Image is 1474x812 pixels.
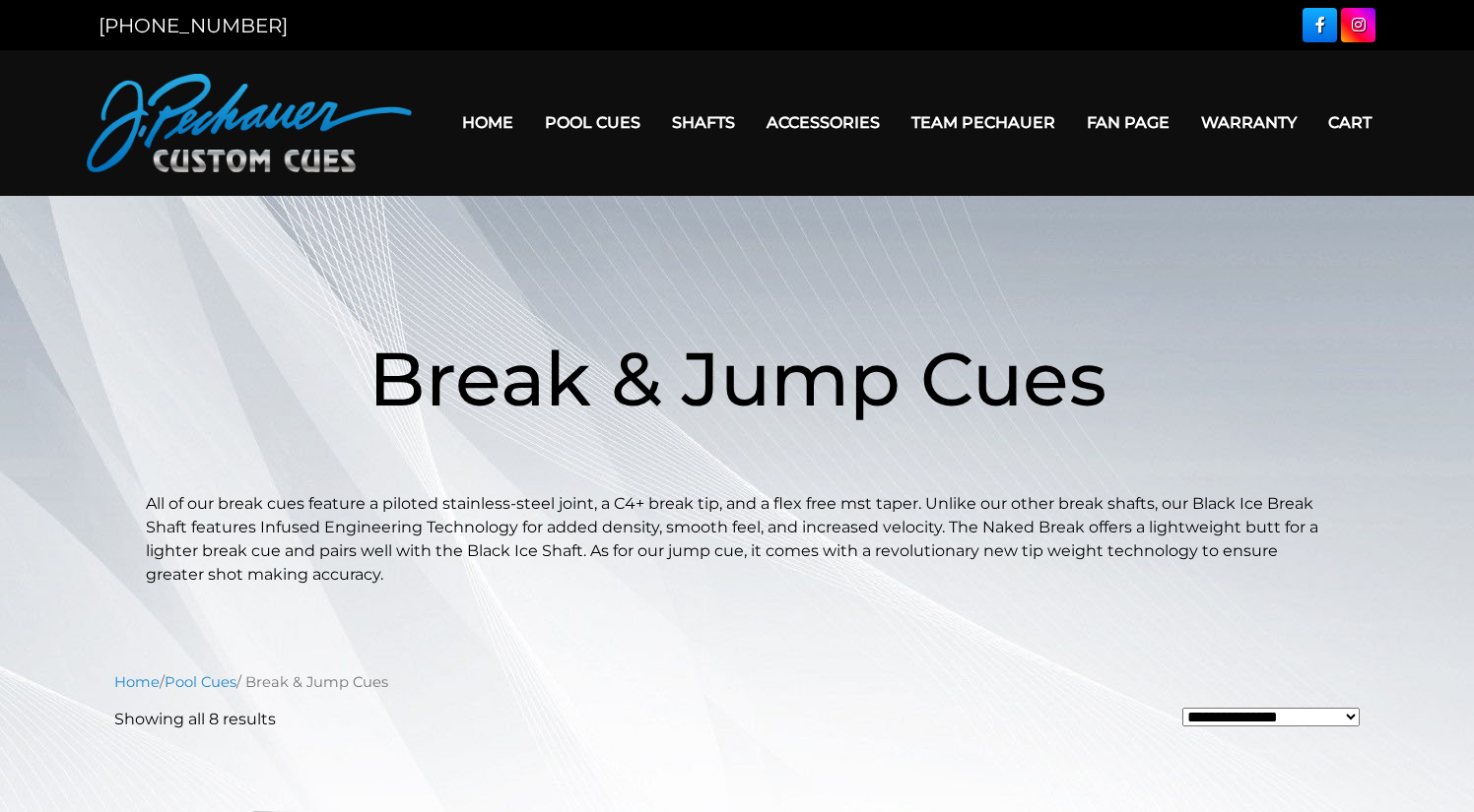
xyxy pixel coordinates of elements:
p: All of our break cues feature a piloted stainless-steel joint, a C4+ break tip, and a flex free m... [146,492,1328,587]
a: Accessories [751,97,896,148]
nav: Breadcrumb [114,671,1360,693]
a: Pool Cues [529,97,656,148]
img: Pechauer Custom Cues [87,74,412,172]
a: Team Pechauer [896,97,1071,148]
a: Home [446,97,529,148]
a: Shafts [656,97,751,148]
p: Showing all 8 results [114,708,276,731]
a: Cart [1312,97,1387,148]
a: Fan Page [1071,97,1185,148]
a: Home [114,673,160,691]
a: Warranty [1185,97,1312,148]
a: [PHONE_NUMBER] [99,14,288,37]
a: Pool Cues [165,673,236,691]
select: Shop order [1182,708,1360,726]
span: Break & Jump Cues [368,333,1106,424]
